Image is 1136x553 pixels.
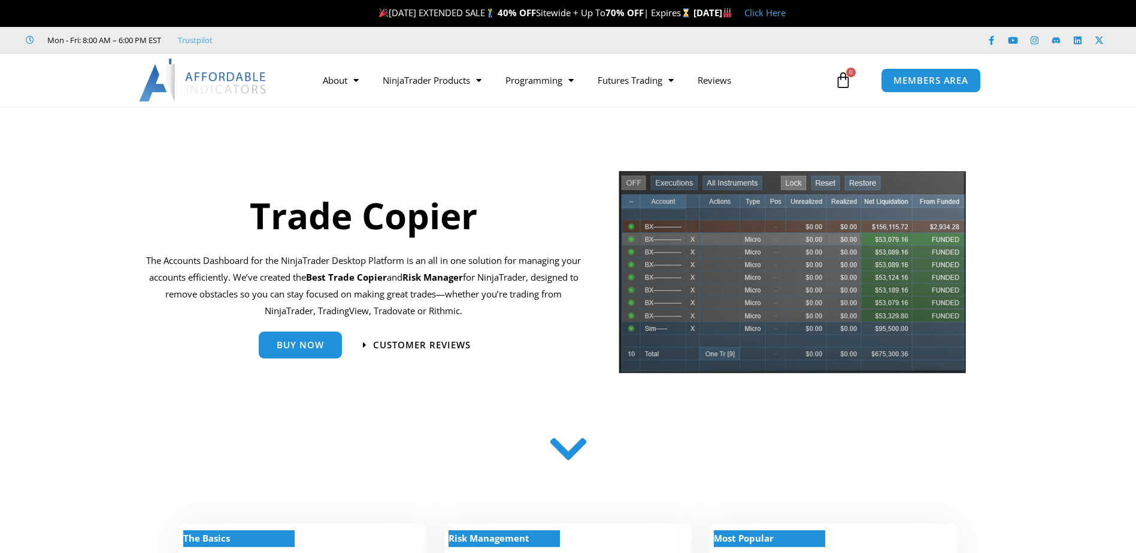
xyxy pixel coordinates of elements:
[693,7,732,19] strong: [DATE]
[146,253,581,319] p: The Accounts Dashboard for the NinjaTrader Desktop Platform is an all in one solution for managin...
[605,7,644,19] strong: 70% OFF
[311,66,832,94] nav: Menu
[846,68,856,77] span: 0
[183,532,230,544] strong: The Basics
[714,532,774,544] strong: Most Popular
[146,190,581,241] h1: Trade Copier
[371,66,493,94] a: NinjaTrader Products
[363,341,471,350] a: Customer Reviews
[498,7,536,19] strong: 40% OFF
[617,169,967,383] img: tradecopier | Affordable Indicators – NinjaTrader
[402,271,463,283] strong: Risk Manager
[817,63,870,98] a: 0
[449,532,529,544] strong: Risk Management
[259,332,342,358] a: Buy Now
[744,7,786,19] a: Click Here
[178,33,213,47] a: Trustpilot
[686,66,743,94] a: Reviews
[44,33,161,47] span: Mon - Fri: 8:00 AM – 6:00 PM EST
[881,68,981,93] a: MEMBERS AREA
[586,66,686,94] a: Futures Trading
[277,341,324,350] span: Buy Now
[681,8,690,17] img: ⌛
[723,8,732,17] img: 🏭
[376,7,693,19] span: [DATE] EXTENDED SALE Sitewide + Up To | Expires
[306,271,387,283] b: Best Trade Copier
[893,76,968,85] span: MEMBERS AREA
[373,341,471,350] span: Customer Reviews
[139,59,268,102] img: LogoAI | Affordable Indicators – NinjaTrader
[486,8,495,17] img: 🏌️‍♂️
[493,66,586,94] a: Programming
[311,66,371,94] a: About
[379,8,388,17] img: 🎉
